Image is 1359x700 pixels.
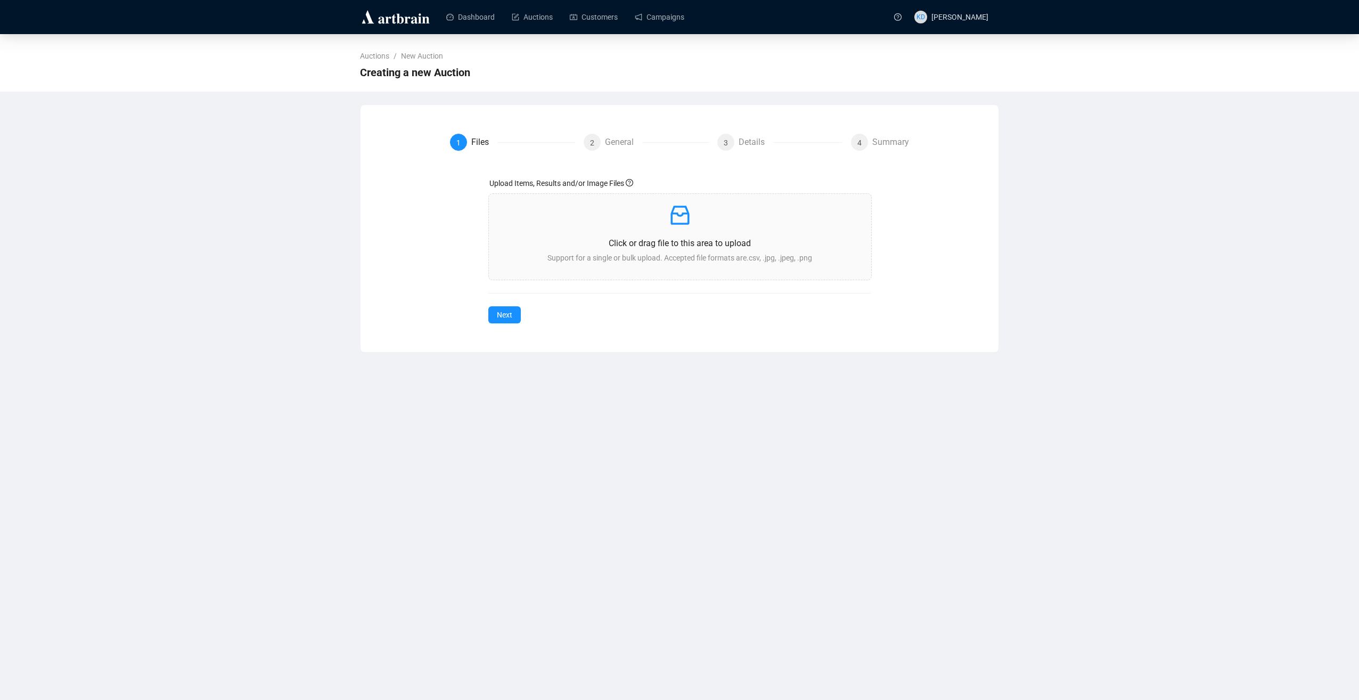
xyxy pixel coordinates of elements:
[626,179,633,186] span: question-circle
[1323,664,1348,689] iframe: Intercom live chat
[916,12,925,22] span: KD
[446,3,495,31] a: Dashboard
[488,306,521,323] button: Next
[857,139,862,147] span: 4
[456,139,461,147] span: 1
[360,64,470,81] span: Creating a new Auction
[512,3,553,31] a: Auctions
[489,179,633,188] span: Upload Items, Results and/or Image Files
[394,50,397,62] li: /
[894,13,902,21] span: question-circle
[931,13,988,21] span: [PERSON_NAME]
[471,134,497,151] div: Files
[497,237,863,250] p: Click or drag file to this area to upload
[635,3,684,31] a: Campaigns
[358,50,391,62] a: Auctions
[872,134,909,151] div: Summary
[739,134,773,151] div: Details
[605,134,642,151] div: General
[667,202,693,228] span: inbox
[851,134,909,151] div: 4Summary
[360,9,431,26] img: logo
[450,134,575,151] div: 1Files
[570,3,618,31] a: Customers
[489,194,872,280] span: inboxClick or drag file to this area to uploadSupport for a single or bulk upload. Accepted file ...
[590,139,594,147] span: 2
[717,134,842,151] div: 3Details
[724,139,728,147] span: 3
[584,134,709,151] div: 2General
[497,252,863,264] p: Support for a single or bulk upload. Accepted file formats are .csv, .jpg, .jpeg, .png
[497,309,512,321] span: Next
[399,50,445,62] a: New Auction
